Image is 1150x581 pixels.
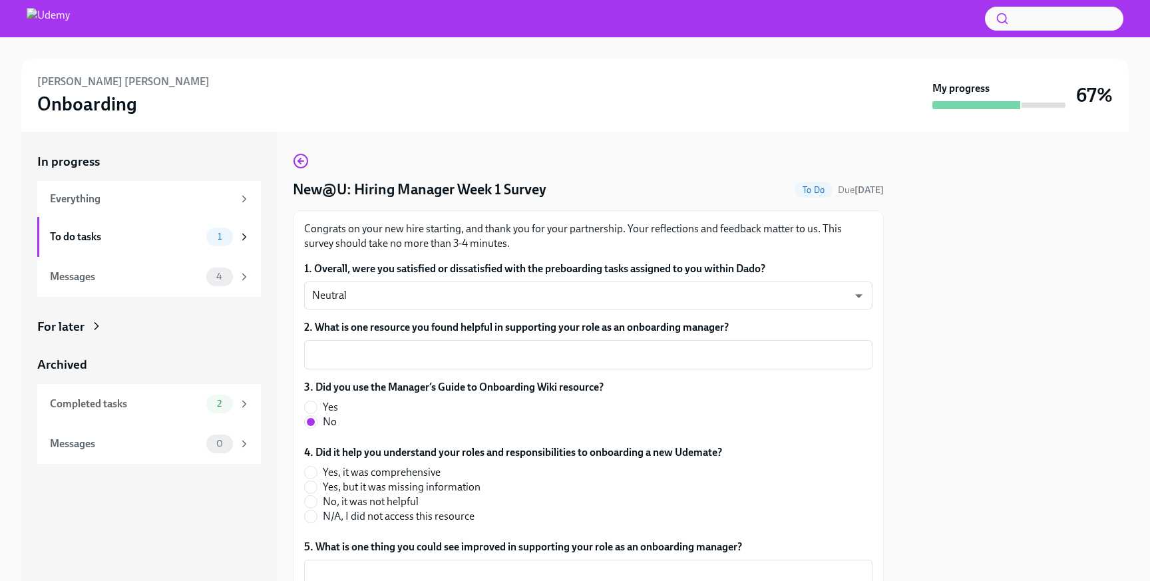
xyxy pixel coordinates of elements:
a: For later [37,318,261,335]
span: N/A, I did not access this resource [323,509,475,524]
h3: 67% [1076,83,1113,107]
span: Due [838,184,884,196]
a: Messages4 [37,257,261,297]
div: Neutral [304,282,872,309]
span: No, it was not helpful [323,494,419,509]
div: For later [37,318,85,335]
a: Messages0 [37,424,261,464]
h4: New@U: Hiring Manager Week 1 Survey [293,180,546,200]
span: 1 [210,232,230,242]
div: To do tasks [50,230,201,244]
span: Yes [323,400,338,415]
a: Archived [37,356,261,373]
span: Yes, it was comprehensive [323,465,441,480]
h6: [PERSON_NAME] [PERSON_NAME] [37,75,210,89]
label: 5. What is one thing you could see improved in supporting your role as an onboarding manager? [304,540,872,554]
strong: My progress [932,81,990,96]
a: To do tasks1 [37,217,261,257]
a: In progress [37,153,261,170]
p: Congrats on your new hire starting, and thank you for your partnership. Your reflections and feed... [304,222,872,251]
span: 0 [208,439,231,449]
span: To Do [795,185,833,195]
div: Completed tasks [50,397,201,411]
span: 2 [209,399,230,409]
h3: Onboarding [37,92,137,116]
strong: [DATE] [855,184,884,196]
span: September 16th, 2025 11:00 [838,184,884,196]
label: 3. Did you use the Manager’s Guide to Onboarding Wiki resource? [304,380,604,395]
span: No [323,415,337,429]
a: Everything [37,181,261,217]
img: Udemy [27,8,70,29]
label: 2. What is one resource you found helpful in supporting your role as an onboarding manager? [304,320,872,335]
span: Yes, but it was missing information [323,480,480,494]
div: Messages [50,437,201,451]
label: 1. Overall, were you satisfied or dissatisfied with the preboarding tasks assigned to you within ... [304,262,872,276]
span: 4 [208,272,230,282]
div: Everything [50,192,233,206]
div: Messages [50,270,201,284]
label: 4. Did it help you understand your roles and responsibilities to onboarding a new Udemate? [304,445,722,460]
a: Completed tasks2 [37,384,261,424]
